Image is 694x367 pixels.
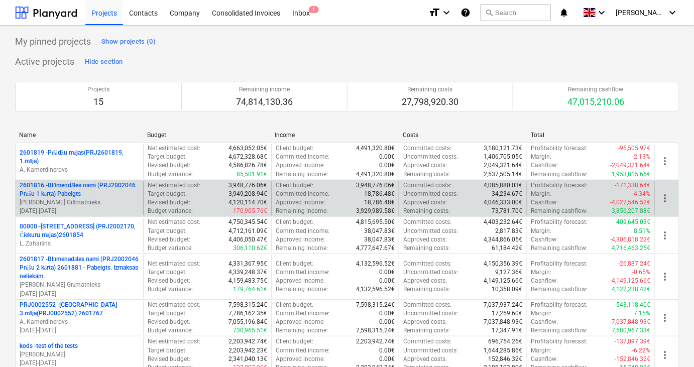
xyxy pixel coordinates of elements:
div: 2601817 -Blūmenadāles nami (PRJ2002046 Prūšu 2 kārta) 2601881 - Pabeigts. Izmaksas neliekam.[PERS... [20,255,139,298]
p: 696,754.26€ [489,337,523,346]
p: 4,159,483.75€ [228,277,267,285]
p: 306,110.62€ [233,244,267,253]
p: 4,777,647.67€ [356,244,395,253]
p: 73,781.70€ [492,207,523,215]
p: -171,338.64€ [615,181,650,190]
p: Approved costs : [403,198,447,207]
p: 7,598,315.24€ [228,301,267,309]
p: Target budget : [148,153,187,161]
p: 38,047.83€ [364,227,395,235]
p: 18,786.48€ [364,190,395,198]
p: Margin : [531,268,552,277]
p: Profitability forecast : [531,218,588,226]
p: Target budget : [148,268,187,277]
p: Approved income : [276,198,325,207]
p: [PERSON_NAME] [20,350,139,359]
p: -2,049,321.64€ [610,161,650,170]
p: 1,644,285.86€ [484,346,523,355]
p: -170,905.76€ [232,207,267,215]
p: 0.00€ [379,268,395,277]
p: Remaining cashflow [567,85,624,94]
p: 4,132,596.52€ [356,285,395,294]
p: Remaining cashflow : [531,244,588,253]
p: Cashflow : [531,235,558,244]
p: 3,929,989.58€ [356,207,395,215]
p: 4,120,114.70€ [228,198,267,207]
p: -2.13% [632,153,650,161]
p: 4,663,052.05€ [228,144,267,153]
p: Target budget : [148,346,187,355]
p: Approved costs : [403,161,447,170]
p: Committed costs : [403,218,451,226]
p: 3,948,776.06€ [356,181,395,190]
div: Costs [403,132,523,139]
p: Margin : [531,346,552,355]
p: [DATE] - [DATE] [20,290,139,298]
p: 0.00€ [379,346,395,355]
div: 2601816 -Blūmendāles nami (PRJ2002046 Prūšu 1 kārta) Pabeigts[PERSON_NAME] Grāmatnieks[DATE]-[DATE] [20,181,139,216]
p: 9,127.36€ [496,268,523,277]
div: Total [531,132,651,139]
p: 47,015,210.06 [567,96,624,108]
p: Budget variance : [148,326,193,335]
p: 2,203,942.74€ [228,337,267,346]
p: 4,491,320.80€ [356,170,395,179]
p: Client budget : [276,144,313,153]
p: [DATE] - [DATE] [20,207,139,215]
p: 7,055,196.84€ [228,318,267,326]
p: 7,598,315.24€ [356,326,395,335]
p: 38,047.83€ [364,235,395,244]
p: 4,339,248.37€ [228,268,267,277]
p: [DATE] - [DATE] [20,326,139,335]
p: 2601816 - Blūmendāles nami (PRJ2002046 Prūšu 1 kārta) Pabeigts [20,181,139,198]
span: more_vert [659,192,671,204]
p: Remaining costs : [403,207,450,215]
p: 4,132,596.52€ [356,260,395,268]
p: Target budget : [148,227,187,235]
p: Remaining cashflow : [531,170,588,179]
p: Committed costs : [403,260,451,268]
p: 4,085,880.03€ [484,181,523,190]
p: 2,203,942.74€ [356,337,395,346]
div: Income [275,132,395,139]
p: Uncommitted costs : [403,346,458,355]
p: 0.00€ [379,318,395,326]
p: PRJ0002552 - [GEOGRAPHIC_DATA] 3.māja(PRJ0002552) 2601767 [20,301,139,318]
p: Uncommitted costs : [403,309,458,318]
p: -152,846.32€ [615,355,650,363]
div: Hide section [85,56,123,68]
p: 543,118.40€ [616,301,650,309]
button: Hide section [82,54,125,70]
p: Uncommitted costs : [403,268,458,277]
p: 34,234.67€ [492,190,523,198]
p: Cashflow : [531,318,558,326]
p: Projects [87,85,109,94]
p: Net estimated cost : [148,301,200,309]
p: Active projects [15,56,74,68]
p: 1,953,815.66€ [612,170,650,179]
p: Committed income : [276,190,329,198]
p: Budget variance : [148,285,193,294]
p: Remaining costs : [403,326,450,335]
p: Remaining costs : [403,244,450,253]
p: Remaining costs : [403,285,450,294]
p: Net estimated cost : [148,260,200,268]
p: Approved income : [276,235,325,244]
p: 0.00€ [379,309,395,318]
p: 4,403,232.64€ [484,218,523,226]
p: Committed income : [276,346,329,355]
span: 1 [309,6,319,13]
div: Name [19,132,139,139]
p: 7,580,967.33€ [612,326,650,335]
p: Remaining income : [276,244,328,253]
p: Approved income : [276,318,325,326]
p: 3,180,121.73€ [484,144,523,153]
p: Profitability forecast : [531,301,588,309]
p: 4,046,333.00€ [484,198,523,207]
p: 2,537,505.14€ [484,170,523,179]
p: 61,184.42€ [492,244,523,253]
p: 00000 - [STREET_ADDRESS] (PRJ2002170, Čiekuru mājas)2601854 [20,222,139,239]
p: -4,306,818.22€ [610,235,650,244]
p: Revised budget : [148,198,190,207]
p: 4,716,463.25€ [612,244,650,253]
